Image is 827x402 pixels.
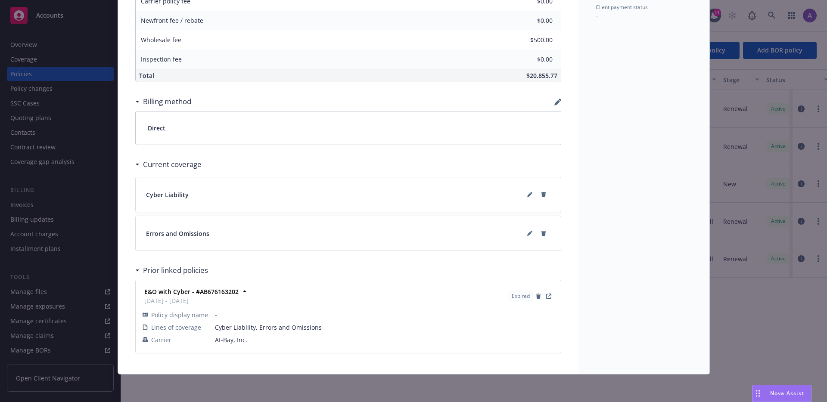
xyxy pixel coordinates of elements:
[141,36,181,44] span: Wholesale fee
[770,390,804,397] span: Nova Assist
[752,385,811,402] button: Nova Assist
[136,111,561,145] div: Direct
[215,335,554,344] span: At-Bay, Inc.
[143,265,208,276] h3: Prior linked policies
[141,55,182,63] span: Inspection fee
[151,323,201,332] span: Lines of coverage
[502,14,558,27] input: 0.00
[135,96,191,107] div: Billing method
[596,3,648,11] span: Client payment status
[143,159,202,170] h3: Current coverage
[502,53,558,66] input: 0.00
[502,34,558,46] input: 0.00
[596,11,598,19] span: -
[144,296,239,305] span: [DATE] - [DATE]
[544,291,554,301] a: View Policy
[215,323,554,332] span: Cyber Liability, Errors and Omissions
[141,16,203,25] span: Newfront fee / rebate
[144,288,239,296] strong: E&O with Cyber - #AB676163202
[151,310,208,319] span: Policy display name
[752,385,763,402] div: Drag to move
[151,335,171,344] span: Carrier
[512,292,530,300] span: Expired
[146,190,189,199] span: Cyber Liability
[139,71,154,80] span: Total
[135,265,208,276] div: Prior linked policies
[215,310,554,319] span: -
[526,71,557,80] span: $20,855.77
[143,96,191,107] h3: Billing method
[135,159,202,170] div: Current coverage
[146,229,209,238] span: Errors and Omissions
